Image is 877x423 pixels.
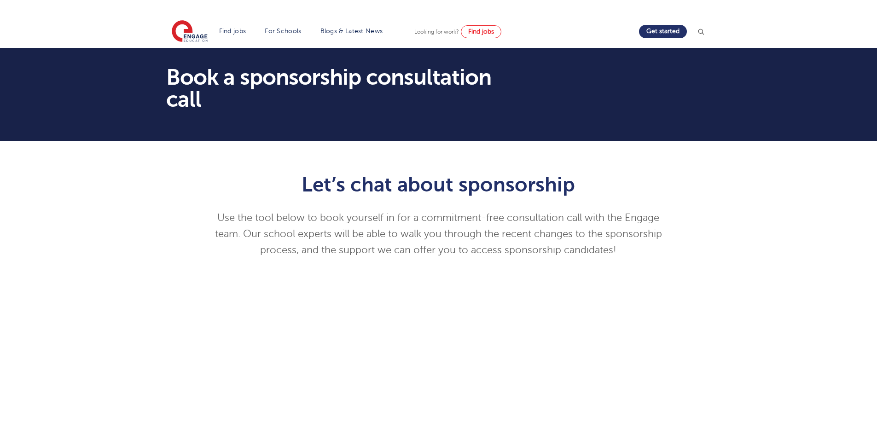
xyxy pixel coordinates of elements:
img: Engage Education [172,20,208,43]
span: Find jobs [468,28,494,35]
a: Find jobs [219,28,246,35]
span: Looking for work? [414,29,459,35]
h1: Book a sponsorship consultation call [166,66,525,110]
a: Get started [639,25,687,38]
p: Use the tool below to book yourself in for a commitment-free consultation call with the Engage te... [213,210,664,258]
a: For Schools [265,28,301,35]
a: Find jobs [461,25,501,38]
h1: Let’s chat about sponsorship [213,173,664,196]
a: Blogs & Latest News [320,28,383,35]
